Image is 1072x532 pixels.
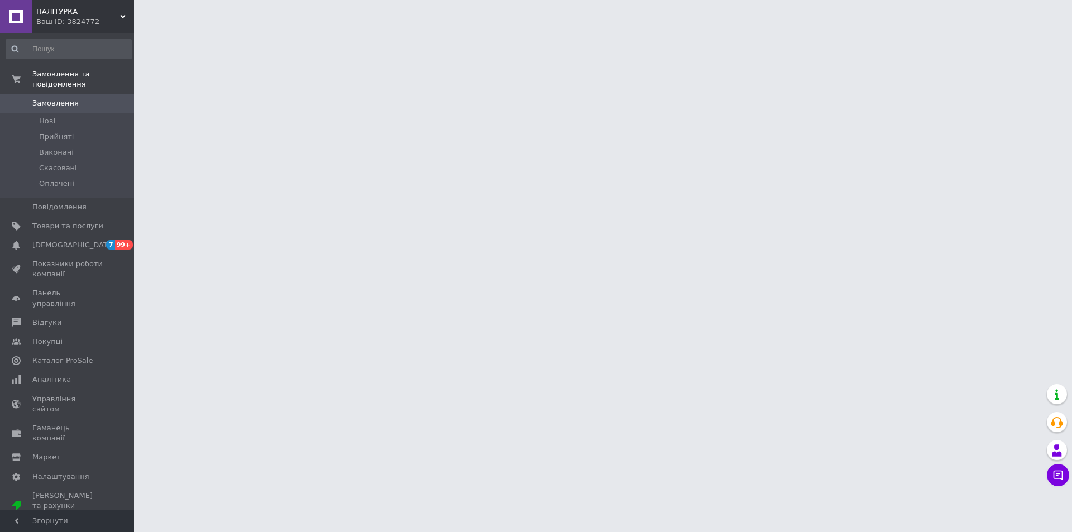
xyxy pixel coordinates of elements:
[39,116,55,126] span: Нові
[106,240,115,250] span: 7
[32,491,103,521] span: [PERSON_NAME] та рахунки
[115,240,133,250] span: 99+
[32,221,103,231] span: Товари та послуги
[32,472,89,482] span: Налаштування
[32,423,103,443] span: Гаманець компанії
[1047,464,1069,486] button: Чат з покупцем
[36,7,120,17] span: ПАЛІТУРКА
[32,375,71,385] span: Аналітика
[32,202,87,212] span: Повідомлення
[32,240,115,250] span: [DEMOGRAPHIC_DATA]
[39,179,74,189] span: Оплачені
[32,356,93,366] span: Каталог ProSale
[6,39,132,59] input: Пошук
[32,98,79,108] span: Замовлення
[32,337,63,347] span: Покупці
[39,163,77,173] span: Скасовані
[39,132,74,142] span: Прийняті
[36,17,134,27] div: Ваш ID: 3824772
[32,69,134,89] span: Замовлення та повідомлення
[32,394,103,414] span: Управління сайтом
[32,259,103,279] span: Показники роботи компанії
[32,288,103,308] span: Панель управління
[32,318,61,328] span: Відгуки
[39,147,74,157] span: Виконані
[32,452,61,462] span: Маркет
